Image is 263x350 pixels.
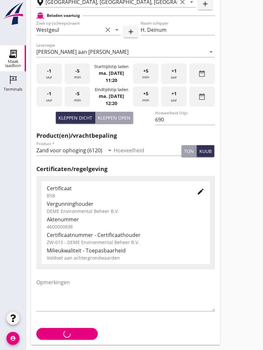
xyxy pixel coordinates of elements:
div: uur [161,87,187,107]
div: Certificaat [47,184,186,192]
i: arrow_drop_down [207,48,215,56]
div: Starttijdstip laden [94,64,129,70]
textarea: Opmerkingen [36,277,215,311]
div: Certificaatnummer - Certificaathouder [47,231,205,239]
div: min [65,64,90,84]
strong: 12:20 [106,100,117,106]
div: Milieukwaliteit - Toepasbaarheid [47,247,205,254]
img: logo-small.a267ee39.svg [1,2,25,26]
button: kuub [197,145,214,157]
div: kuub [199,148,212,155]
h2: Product(en)/vrachtbepaling [36,131,215,140]
i: arrow_drop_down [106,146,114,154]
input: Product * [36,145,105,156]
i: date_range [198,70,206,77]
span: -1 [47,90,51,97]
span: +5 [143,90,148,97]
span: -5 [75,67,80,75]
div: Voldoet aan achtergrondwaarden [47,254,205,261]
div: BSB [47,192,186,199]
input: Hoeveelheid [114,145,182,156]
i: add [127,28,135,36]
strong: 11:20 [106,77,117,83]
input: Hoeveelheid 0-lijn [155,114,215,125]
span: -1 [47,67,51,75]
input: Zoek op (scheeps)naam [36,25,103,35]
i: arrow_drop_down [113,26,121,34]
button: Kleppen dicht [56,112,95,123]
span: +1 [171,90,177,97]
div: Kleppen open [98,114,131,121]
div: min [133,64,159,84]
div: Kleppen dicht [58,114,92,121]
div: Eindtijdstip laden [95,87,128,93]
span: +5 [143,67,148,75]
span: +1 [171,67,177,75]
button: Kleppen open [95,112,133,123]
div: [PERSON_NAME] aan [PERSON_NAME] [36,49,129,55]
div: uur [161,64,187,84]
h2: Certificaten/regelgeving [36,165,215,173]
div: 4600000838 [47,223,205,230]
input: Naam schipper [141,25,215,35]
div: Terminals [4,87,22,91]
div: uur [36,64,62,84]
i: account_circle [6,332,19,345]
i: date_range [198,93,206,100]
div: min [133,87,159,107]
i: clear [104,26,112,34]
button: ton [182,145,197,157]
div: ton [184,148,194,155]
span: -5 [75,90,80,97]
div: min [65,87,90,107]
div: Aktenummer [47,216,205,223]
strong: ma. [DATE] [99,93,124,99]
strong: ma. [DATE] [99,70,124,76]
div: Vergunninghouder [47,200,205,208]
h2: Beladen vaartuig [47,13,80,18]
div: DEME Environmental Beheer B.V. [47,208,205,215]
div: uur [36,87,62,107]
div: ZW-015 - DEME Environmental Beheer B.V. [47,239,205,246]
i: edit [197,188,205,195]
